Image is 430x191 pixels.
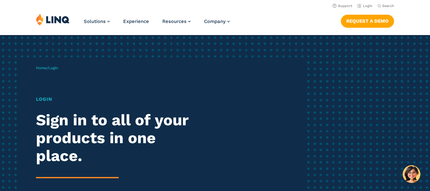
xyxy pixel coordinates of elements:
[36,66,58,70] span: /
[204,18,226,24] span: Company
[48,66,58,70] span: Login
[382,4,394,8] span: Search
[377,4,394,8] button: Open Search Bar
[123,18,149,24] a: Experience
[162,18,187,24] span: Resources
[84,13,230,34] nav: Primary Navigation
[84,18,106,24] span: Solutions
[36,111,202,165] h2: Sign in to all of your products in one place.
[341,15,394,27] a: Request a Demo
[204,18,230,24] a: Company
[403,165,420,183] button: Hello, have a question? Let’s chat.
[36,66,47,70] a: Home
[84,18,110,24] a: Solutions
[357,4,372,8] a: Login
[333,4,352,8] a: Support
[36,96,202,103] h1: Login
[36,13,70,26] img: LINQ | K‑12 Software
[162,18,191,24] a: Resources
[341,13,394,27] nav: Button Navigation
